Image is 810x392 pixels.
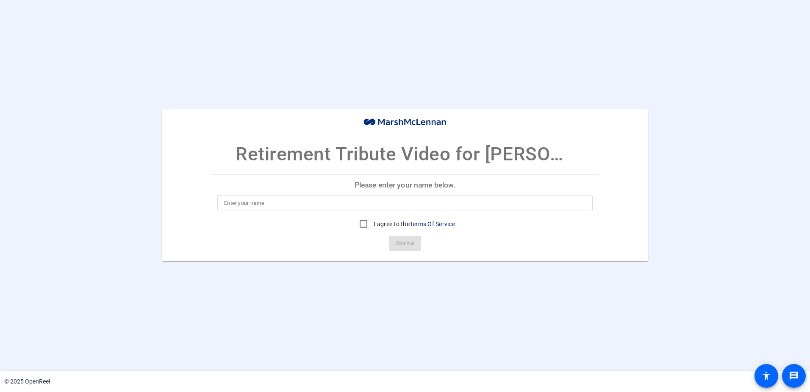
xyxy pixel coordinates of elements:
img: company-logo [363,118,447,127]
mat-icon: accessibility [761,371,771,381]
div: © 2025 OpenReel [4,377,50,386]
label: I agree to the [372,220,455,228]
p: Retirement Tribute Video for [PERSON_NAME] [236,140,574,168]
mat-icon: message [789,371,799,381]
input: Enter your name [224,198,586,208]
a: Terms Of Service [410,221,455,227]
p: Please enter your name below. [211,175,599,195]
